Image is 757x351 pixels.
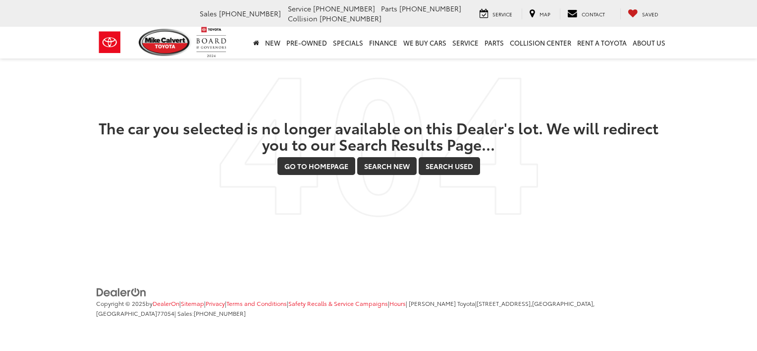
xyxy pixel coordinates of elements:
a: Home [250,27,262,58]
a: Contact [560,8,612,19]
a: Search Used [419,157,480,175]
span: [PHONE_NUMBER] [313,3,375,13]
span: [GEOGRAPHIC_DATA] [96,309,157,317]
span: Service [492,10,512,18]
span: Parts [381,3,397,13]
span: Map [540,10,550,18]
span: | [388,299,406,307]
a: Sitemap [181,299,204,307]
span: Contact [582,10,605,18]
a: Rent a Toyota [574,27,630,58]
a: About Us [630,27,668,58]
a: Go to Homepage [277,157,355,175]
img: Mike Calvert Toyota [139,29,191,56]
span: 77054 [157,309,174,317]
span: [PHONE_NUMBER] [320,13,381,23]
span: Copyright © 2025 [96,299,146,307]
span: | [PERSON_NAME] Toyota [406,299,475,307]
a: Service [472,8,520,19]
a: DealerOn [96,287,147,296]
h2: The car you selected is no longer available on this Dealer's lot. We will redirect you to our Sea... [96,119,661,152]
a: Search New [357,157,417,175]
a: New [262,27,283,58]
span: [STREET_ADDRESS], [477,299,532,307]
a: WE BUY CARS [400,27,449,58]
a: Privacy [206,299,225,307]
span: [PHONE_NUMBER] [194,309,246,317]
span: [GEOGRAPHIC_DATA], [532,299,595,307]
a: Collision Center [507,27,574,58]
a: Map [522,8,558,19]
a: Pre-Owned [283,27,330,58]
span: Saved [642,10,658,18]
a: Terms and Conditions [226,299,287,307]
a: Specials [330,27,366,58]
a: DealerOn Home Page [153,299,179,307]
span: Service [288,3,311,13]
span: | Sales: [174,309,246,317]
a: My Saved Vehicles [620,8,666,19]
span: | [179,299,204,307]
span: [PHONE_NUMBER] [399,3,461,13]
span: | [204,299,225,307]
span: Sales [200,8,217,18]
a: Hours [389,299,406,307]
a: Service [449,27,482,58]
a: Finance [366,27,400,58]
span: | [225,299,287,307]
a: Parts [482,27,507,58]
img: Toyota [91,26,128,58]
img: DealerOn [96,287,147,298]
span: by [146,299,179,307]
span: | [287,299,388,307]
span: Collision [288,13,318,23]
span: [PHONE_NUMBER] [219,8,281,18]
a: Safety Recalls & Service Campaigns, Opens in a new tab [288,299,388,307]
